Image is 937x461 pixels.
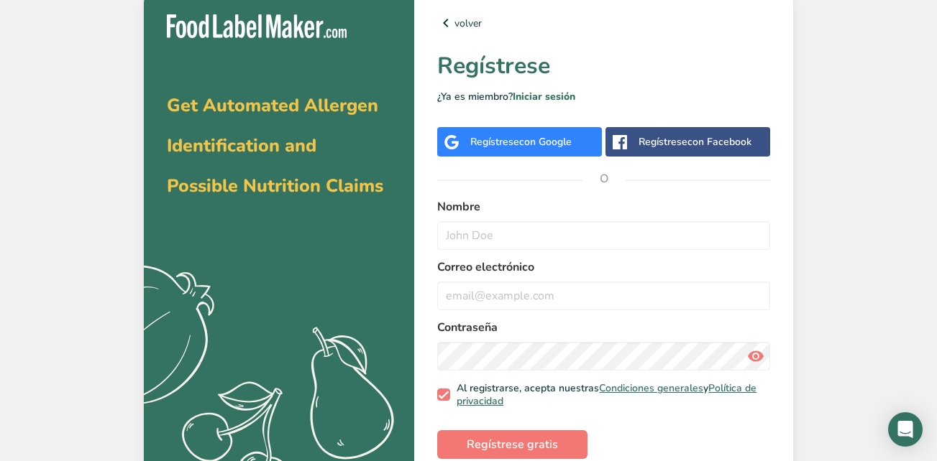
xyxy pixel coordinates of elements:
[513,90,575,103] a: Iniciar sesión
[519,135,572,149] span: con Google
[639,134,751,149] div: Regístrese
[437,430,588,459] button: Regístrese gratis
[437,281,770,310] input: email@example.com
[437,319,770,336] label: Contraseña
[167,14,347,38] img: Food Label Maker
[450,382,765,407] span: Al registrarse, acepta nuestras y
[437,89,770,104] p: ¿Ya es miembro?
[437,49,770,83] h1: Regístrese
[582,157,626,200] span: O
[167,93,383,198] span: Get Automated Allergen Identification and Possible Nutrition Claims
[467,436,558,453] span: Regístrese gratis
[599,381,703,395] a: Condiciones generales
[437,14,770,32] a: volver
[437,221,770,250] input: John Doe
[687,135,751,149] span: con Facebook
[437,198,770,215] label: Nombre
[457,381,757,408] a: Política de privacidad
[470,134,572,149] div: Regístrese
[437,259,770,276] label: Correo electrónico
[888,412,923,447] div: Open Intercom Messenger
